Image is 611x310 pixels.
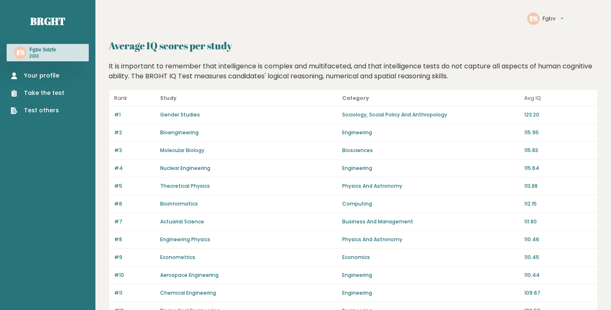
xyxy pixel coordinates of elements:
[524,111,592,119] p: 123.20
[160,129,199,136] a: Bioengineering
[342,129,519,136] p: Engineering
[524,236,592,243] p: 110.46
[106,61,601,81] div: It is important to remember that intelligence is complex and multifaceted, and that intelligence ...
[29,53,56,59] p: 2333
[17,48,24,57] text: FS
[114,129,155,136] p: #2
[524,147,592,154] p: 115.83
[160,94,177,102] b: Study
[114,93,155,103] p: Rank
[342,111,519,119] p: Sociology, Social Policy And Anthropology
[114,111,155,119] p: #1
[160,165,210,172] a: Nuclear Engineering
[342,236,519,243] p: Physics And Astronomy
[11,106,64,115] a: Test others
[114,289,155,297] p: #11
[114,236,155,243] p: #8
[160,254,195,261] a: Econometrics
[30,15,65,28] a: Brght
[114,147,155,154] p: #3
[524,165,592,172] p: 115.64
[114,165,155,172] p: #4
[524,289,592,297] p: 109.67
[114,254,155,261] p: #9
[29,46,56,53] h3: Fgbv Sdzfe
[342,254,519,261] p: Economics
[543,15,563,23] button: Fgbv
[160,200,198,207] a: Bioinformatics
[342,165,519,172] p: Engineering
[160,236,210,243] a: Engineering Physics
[160,111,200,118] a: Gender Studies
[524,200,592,208] p: 112.15
[114,271,155,279] p: #10
[114,182,155,190] p: #5
[530,14,538,23] text: FS
[11,71,64,80] a: Your profile
[524,254,592,261] p: 110.45
[109,38,598,53] h2: Average IQ scores per study
[114,218,155,225] p: #7
[524,218,592,225] p: 111.80
[342,218,519,225] p: Business And Management
[11,89,64,97] a: Take the test
[342,147,519,154] p: Biosciences
[342,271,519,279] p: Engineering
[524,129,592,136] p: 115.95
[524,271,592,279] p: 110.44
[342,182,519,190] p: Physics And Astronomy
[114,200,155,208] p: #6
[160,147,204,154] a: Molecular Biology
[160,289,216,296] a: Chemical Engineering
[160,182,210,189] a: Theoretical Physics
[342,94,369,102] b: Category
[524,93,592,103] p: Avg IQ
[524,182,592,190] p: 113.88
[160,271,219,279] a: Aerospace Engineering
[160,218,204,225] a: Actuarial Science
[342,289,519,297] p: Engineering
[342,200,519,208] p: Computing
